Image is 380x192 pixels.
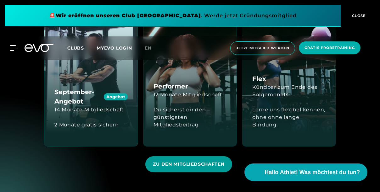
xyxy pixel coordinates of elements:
[153,161,224,168] span: ZU DEN MITGLIEDSCHAFTEN
[104,93,128,100] div: Angebot
[297,41,362,55] a: Gratis Probetraining
[54,121,119,129] div: 2 Monate gratis sichern
[154,91,222,99] div: 12 Monate Mitgliedschaft
[54,106,124,114] div: 14 Monate Mitgliedschaft
[97,45,132,51] a: MYEVO LOGIN
[145,152,234,177] a: ZU DEN MITGLIEDSCHAFTEN
[54,87,128,106] h4: September-Angebot
[341,5,375,27] button: CLOSE
[252,74,266,83] h4: Flex
[252,83,326,99] div: Kündbar zum Ende des Folgemonats
[236,45,289,51] span: Jetzt Mitglied werden
[350,13,366,19] span: CLOSE
[154,106,227,129] div: Du sicherst dir den günstigsten Mitgliedsbeitrag
[252,106,326,129] div: Lerne uns flexibel kennen, ohne ohne lange Bindung.
[154,82,188,91] h4: Performer
[228,41,297,55] a: Jetzt Mitglied werden
[145,45,159,52] a: en
[265,168,360,177] span: Hallo Athlet! Was möchtest du tun?
[145,45,152,51] span: en
[244,163,367,181] button: Hallo Athlet! Was möchtest du tun?
[305,45,355,51] span: Gratis Probetraining
[67,45,84,51] span: Clubs
[67,45,97,51] a: Clubs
